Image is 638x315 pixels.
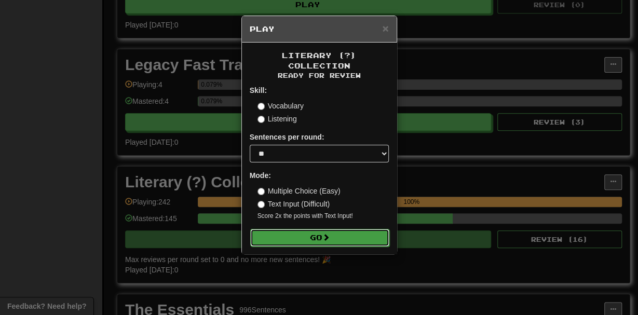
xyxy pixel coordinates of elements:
[257,186,341,196] label: Multiple Choice (Easy)
[282,51,357,70] span: Literary (?) Collection
[250,171,271,180] strong: Mode:
[257,116,265,123] input: Listening
[257,201,265,208] input: Text Input (Difficult)
[382,22,388,34] span: ×
[382,23,388,34] button: Close
[250,71,389,80] small: Ready for Review
[257,188,265,195] input: Multiple Choice (Easy)
[250,229,389,246] button: Go
[250,86,267,94] strong: Skill:
[257,103,265,110] input: Vocabulary
[257,212,389,221] small: Score 2x the points with Text Input !
[250,132,324,142] label: Sentences per round:
[257,101,304,111] label: Vocabulary
[257,114,297,124] label: Listening
[250,24,389,34] h5: Play
[257,199,330,209] label: Text Input (Difficult)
